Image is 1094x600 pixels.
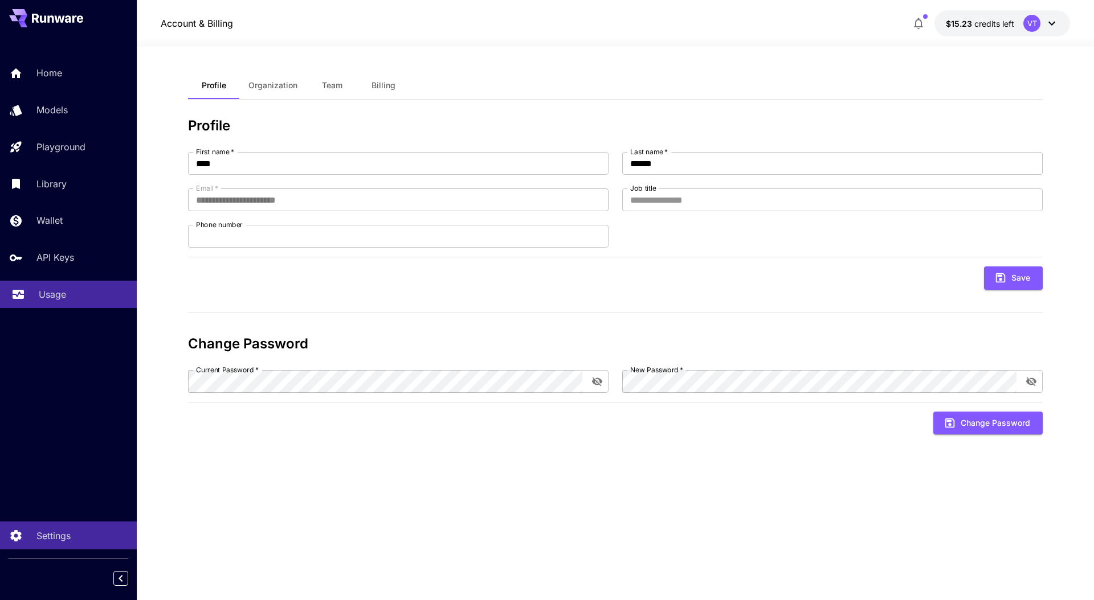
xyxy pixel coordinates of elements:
[36,529,71,543] p: Settings
[188,118,1043,134] h3: Profile
[161,17,233,30] a: Account & Billing
[196,183,218,193] label: Email
[974,19,1014,28] span: credits left
[36,177,67,191] p: Library
[372,80,395,91] span: Billing
[113,571,128,586] button: Collapse sidebar
[196,220,243,229] label: Phone number
[188,336,1043,352] h3: Change Password
[1021,371,1042,392] button: toggle password visibility
[202,80,226,91] span: Profile
[36,213,63,227] p: Wallet
[248,80,297,91] span: Organization
[322,80,342,91] span: Team
[934,10,1070,36] button: $15.2264VT
[630,147,668,157] label: Last name
[630,183,656,193] label: Job title
[39,287,66,301] p: Usage
[122,568,137,589] div: Collapse sidebar
[196,365,259,375] label: Current Password
[161,17,233,30] nav: breadcrumb
[36,250,74,264] p: API Keys
[36,66,62,80] p: Home
[587,371,607,392] button: toggle password visibility
[946,18,1014,30] div: $15.2264
[196,147,234,157] label: First name
[36,103,68,117] p: Models
[984,266,1043,290] button: Save
[36,140,85,154] p: Playground
[630,365,683,375] label: New Password
[933,412,1043,435] button: Change Password
[1023,15,1040,32] div: VT
[946,19,974,28] span: $15.23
